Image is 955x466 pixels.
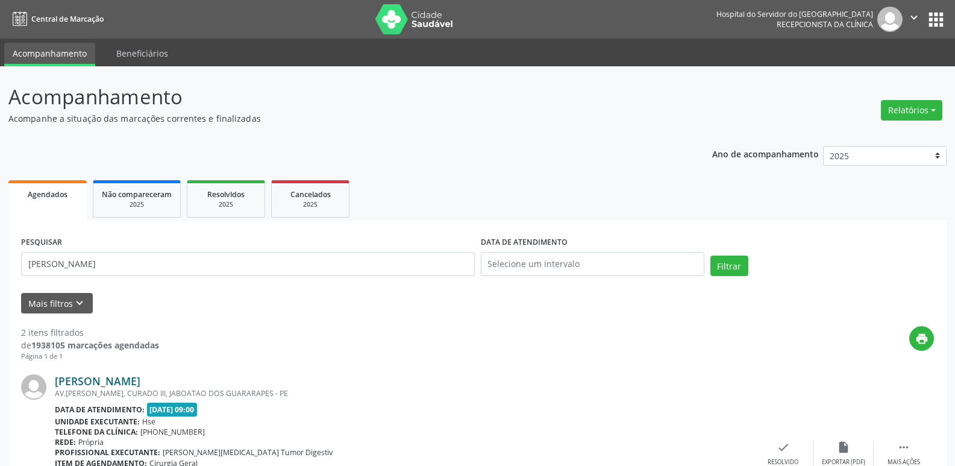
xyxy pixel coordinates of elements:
b: Profissional executante: [55,447,160,458]
label: DATA DE ATENDIMENTO [481,233,568,252]
span: [PERSON_NAME][MEDICAL_DATA] Tumor Digestiv [163,447,333,458]
i: check [777,441,790,454]
input: Nome, código do beneficiário ou CPF [21,252,475,276]
span: [PHONE_NUMBER] [140,427,205,437]
div: 2 itens filtrados [21,326,159,339]
img: img [21,374,46,400]
b: Rede: [55,437,76,447]
b: Data de atendimento: [55,405,145,415]
span: Resolvidos [207,189,245,200]
i: keyboard_arrow_down [73,297,86,310]
button: Mais filtroskeyboard_arrow_down [21,293,93,314]
div: 2025 [102,200,172,209]
i:  [897,441,910,454]
b: Telefone da clínica: [55,427,138,437]
i: print [915,332,928,345]
span: Recepcionista da clínica [777,19,873,30]
span: Não compareceram [102,189,172,200]
b: Unidade executante: [55,417,140,427]
span: Central de Marcação [31,14,104,24]
span: Hse [142,417,155,427]
span: [DATE] 09:00 [147,403,198,417]
a: Central de Marcação [8,9,104,29]
div: Página 1 de 1 [21,351,159,362]
i: insert_drive_file [837,441,850,454]
button:  [903,7,925,32]
button: Filtrar [710,256,748,276]
i:  [907,11,921,24]
label: PESQUISAR [21,233,62,252]
div: AV.[PERSON_NAME], CURADO III, JABOATAO DOS GUARARAPES - PE [55,388,753,398]
button: print [909,326,934,351]
p: Acompanhe a situação das marcações correntes e finalizadas [8,112,665,125]
strong: 1938105 marcações agendadas [31,339,159,351]
span: Própria [78,437,104,447]
img: img [877,7,903,32]
p: Ano de acompanhamento [712,146,819,161]
p: Acompanhamento [8,82,665,112]
a: Beneficiários [108,43,177,64]
span: Cancelados [290,189,331,200]
a: [PERSON_NAME] [55,374,140,388]
div: 2025 [280,200,340,209]
div: 2025 [196,200,256,209]
input: Selecione um intervalo [481,252,704,276]
button: Relatórios [881,100,942,121]
div: de [21,339,159,351]
span: Agendados [28,189,67,200]
button: apps [925,9,947,30]
a: Acompanhamento [4,43,95,66]
div: Hospital do Servidor do [GEOGRAPHIC_DATA] [716,9,873,19]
